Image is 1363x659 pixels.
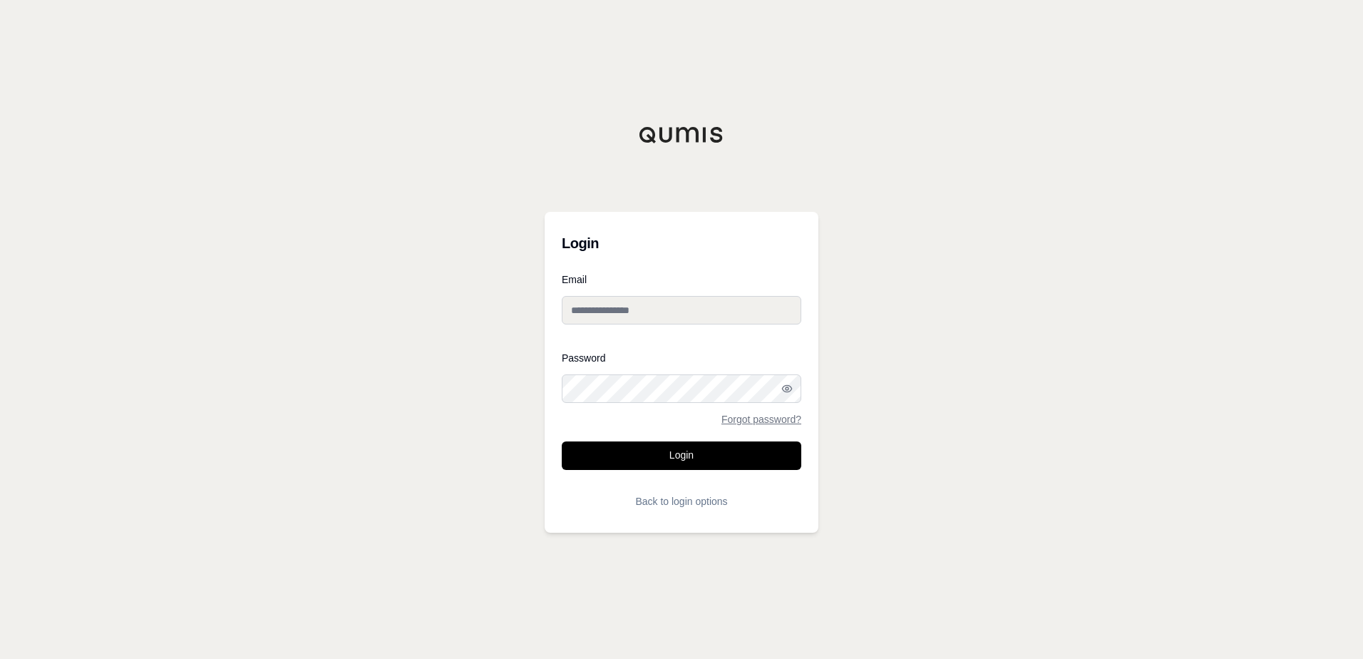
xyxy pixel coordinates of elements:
[721,414,801,424] a: Forgot password?
[639,126,724,143] img: Qumis
[562,487,801,516] button: Back to login options
[562,275,801,285] label: Email
[562,229,801,257] h3: Login
[562,353,801,363] label: Password
[562,441,801,470] button: Login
